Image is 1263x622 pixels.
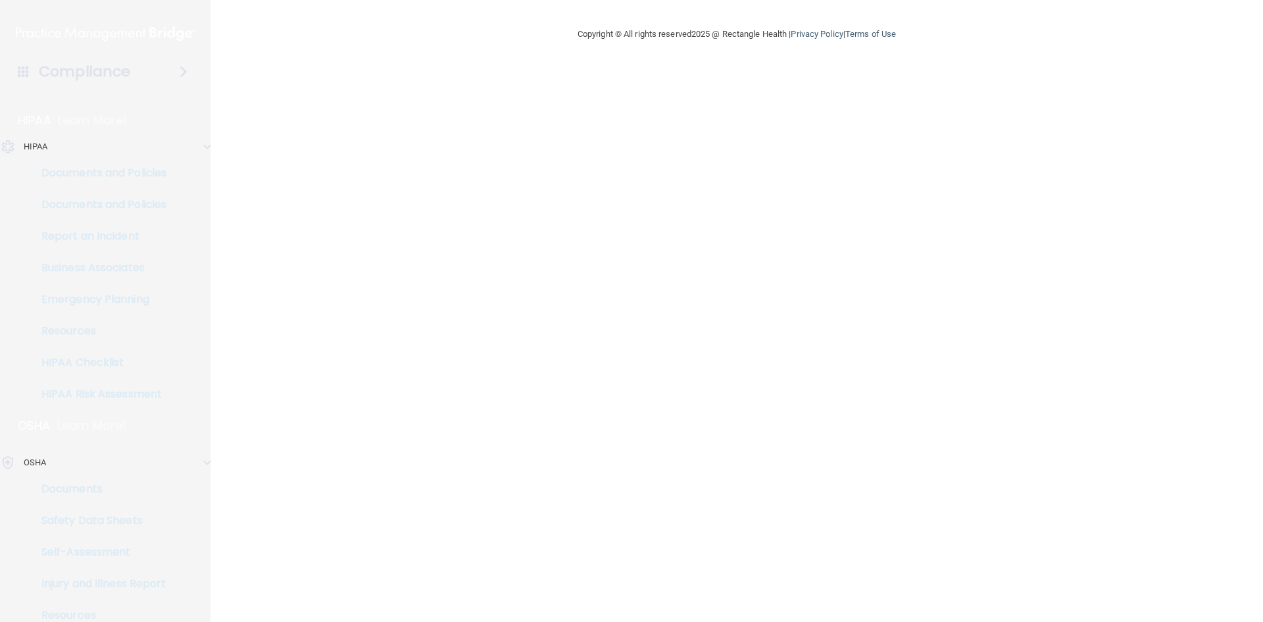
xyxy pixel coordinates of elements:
[791,29,843,39] a: Privacy Policy
[18,113,51,128] p: HIPAA
[9,198,188,211] p: Documents and Policies
[9,577,188,590] p: Injury and Illness Report
[24,139,48,155] p: HIPAA
[9,261,188,274] p: Business Associates
[39,63,130,81] h4: Compliance
[9,324,188,338] p: Resources
[9,356,188,369] p: HIPAA Checklist
[18,418,51,434] p: OSHA
[845,29,896,39] a: Terms of Use
[24,455,46,471] p: OSHA
[9,546,188,559] p: Self-Assessment
[9,230,188,243] p: Report an Incident
[9,388,188,401] p: HIPAA Risk Assessment
[9,482,188,496] p: Documents
[9,293,188,306] p: Emergency Planning
[9,514,188,527] p: Safety Data Sheets
[9,609,188,622] p: Resources
[16,20,195,47] img: PMB logo
[58,113,128,128] p: Learn More!
[9,167,188,180] p: Documents and Policies
[497,13,977,55] div: Copyright © All rights reserved 2025 @ Rectangle Health | |
[57,418,127,434] p: Learn More!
